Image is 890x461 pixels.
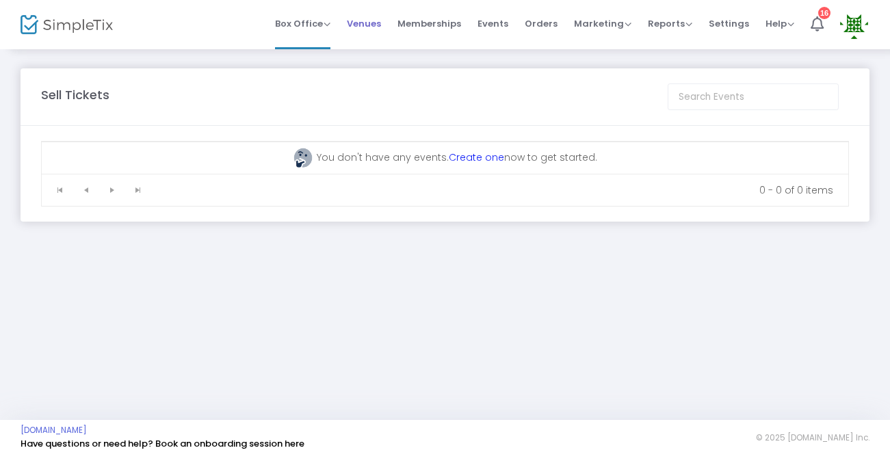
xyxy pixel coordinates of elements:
[161,183,833,197] kendo-pager-info: 0 - 0 of 0 items
[525,6,558,41] span: Orders
[347,6,381,41] span: Venues
[668,83,839,110] input: Search Events
[42,142,848,174] div: Data table
[765,17,794,30] span: Help
[477,6,508,41] span: Events
[574,17,631,30] span: Marketing
[21,437,304,450] a: Have questions or need help? Book an onboarding session here
[293,150,597,164] span: You don't have any events. now to get started.
[756,432,869,443] span: © 2025 [DOMAIN_NAME] Inc.
[449,150,504,164] a: Create one
[21,425,87,436] a: [DOMAIN_NAME]
[275,17,330,30] span: Box Office
[293,148,313,168] img: face-thinking.png
[397,6,461,41] span: Memberships
[709,6,749,41] span: Settings
[818,7,830,19] div: 16
[648,17,692,30] span: Reports
[41,85,109,104] m-panel-title: Sell Tickets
